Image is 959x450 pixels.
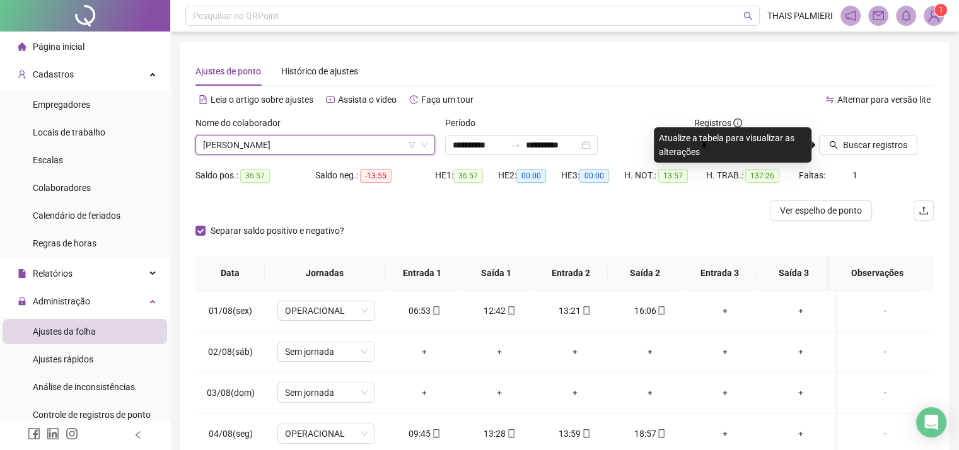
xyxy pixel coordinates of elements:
[199,95,207,104] span: file-text
[900,10,912,21] span: bell
[134,430,142,439] span: left
[924,6,943,25] img: 91134
[397,386,451,400] div: +
[506,429,516,438] span: mobile
[33,183,91,193] span: Colaboradores
[338,95,397,105] span: Assista o vídeo
[819,135,917,155] button: Buscar registros
[798,170,827,180] span: Faltas:
[654,127,811,163] div: Atualize a tabela para visualizar as alterações
[397,304,451,318] div: 06:53
[624,168,706,183] div: H. NOT.:
[33,410,151,420] span: Controle de registros de ponto
[360,169,392,183] span: -13:55
[33,100,90,110] span: Empregadores
[18,42,26,51] span: home
[873,10,884,21] span: mail
[209,429,253,439] span: 04/08(seg)
[285,424,368,443] span: OPERACIONAL
[767,9,833,23] span: THAIS PALMIERI
[547,345,602,359] div: +
[326,95,335,104] span: youtube
[848,304,922,318] div: -
[848,345,922,359] div: -
[934,4,947,16] sup: Atualize o seu contato no menu Meus Dados
[547,427,602,441] div: 13:59
[472,427,527,441] div: 13:28
[211,95,313,105] span: Leia o artigo sobre ajustes
[33,69,74,79] span: Cadastros
[770,200,872,221] button: Ver espelho de ponto
[506,306,516,315] span: mobile
[757,256,831,291] th: Saída 3
[285,301,368,320] span: OPERACIONAL
[207,388,255,398] span: 03/08(dom)
[547,304,602,318] div: 13:21
[837,95,931,105] span: Alternar para versão lite
[18,269,26,278] span: file
[33,238,96,248] span: Regras de horas
[852,170,857,180] span: 1
[698,427,753,441] div: +
[840,266,914,280] span: Observações
[845,10,856,21] span: notification
[848,427,922,441] div: -
[916,407,946,437] div: Open Intercom Messenger
[445,116,484,130] label: Período
[773,345,828,359] div: +
[33,268,73,279] span: Relatórios
[18,70,26,79] span: user-add
[18,297,26,306] span: lock
[33,42,84,52] span: Página inicial
[694,116,742,130] span: Registros
[397,345,451,359] div: +
[658,169,688,183] span: 13:57
[408,141,416,149] span: filter
[498,168,561,183] div: HE 2:
[397,427,451,441] div: 09:45
[547,386,602,400] div: +
[33,382,135,392] span: Análise de inconsistências
[848,386,922,400] div: -
[773,304,828,318] div: +
[733,118,742,127] span: info-circle
[581,306,591,315] span: mobile
[28,427,40,440] span: facebook
[431,429,441,438] span: mobile
[622,345,677,359] div: +
[265,256,385,291] th: Jornadas
[206,224,349,238] span: Separar saldo positivo e negativo?
[656,306,666,315] span: mobile
[472,386,527,400] div: +
[472,304,527,318] div: 12:42
[919,205,929,216] span: upload
[208,347,253,357] span: 02/08(sáb)
[209,306,252,316] span: 01/08(sex)
[66,427,78,440] span: instagram
[281,66,358,76] span: Histórico de ajustes
[622,386,677,400] div: +
[825,95,834,104] span: swap
[773,386,828,400] div: +
[195,168,315,183] div: Saldo pos.:
[780,204,862,217] span: Ver espelho de ponto
[285,383,368,402] span: Sem jornada
[33,326,96,337] span: Ajustes da folha
[743,11,753,21] span: search
[195,116,289,130] label: Nome do colaborador
[656,429,666,438] span: mobile
[33,296,90,306] span: Administração
[698,386,753,400] div: +
[285,342,368,361] span: Sem jornada
[698,304,753,318] div: +
[33,155,63,165] span: Escalas
[622,304,677,318] div: 16:06
[315,168,435,183] div: Saldo neg.:
[516,169,546,183] span: 00:00
[195,256,265,291] th: Data
[421,95,474,105] span: Faça um tour
[472,345,527,359] div: +
[843,138,907,152] span: Buscar registros
[435,168,498,183] div: HE 1:
[581,429,591,438] span: mobile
